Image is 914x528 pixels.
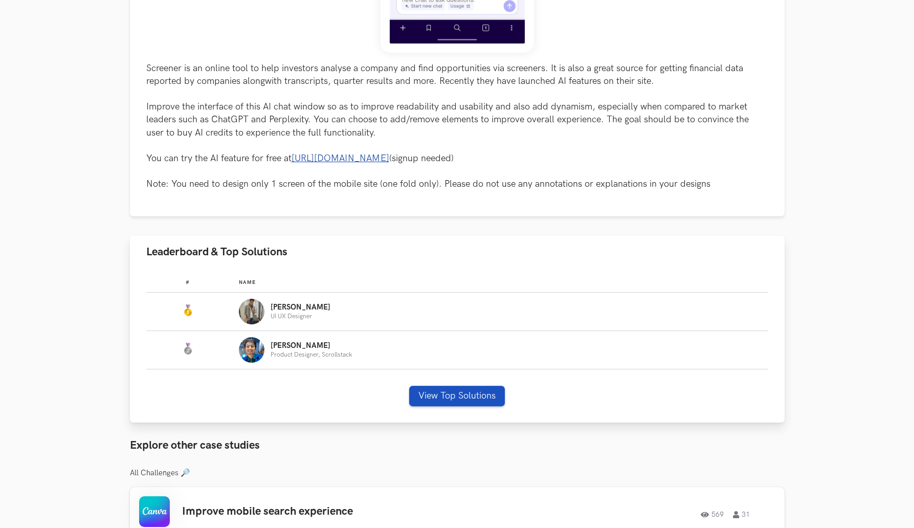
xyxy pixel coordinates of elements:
h3: All Challenges 🔎 [130,469,785,478]
h3: Explore other case studies [130,439,785,452]
p: [PERSON_NAME] [271,303,330,312]
p: Product Designer, Scrollstack [271,351,352,358]
span: Leaderboard & Top Solutions [146,245,287,259]
p: UI UX Designer [271,313,330,320]
table: Leaderboard [146,271,768,369]
p: [PERSON_NAME] [271,342,352,350]
div: Leaderboard & Top Solutions [130,268,785,423]
span: Name [239,279,256,285]
p: Screener is an online tool to help investors analyse a company and find opportunities via screene... [146,62,768,191]
img: Silver Medal [182,343,194,355]
h3: Improve mobile search experience [182,505,473,518]
span: # [186,279,190,285]
span: 31 [733,511,750,518]
button: View Top Solutions [409,386,505,406]
img: Profile photo [239,299,264,324]
span: 569 [701,511,724,518]
a: [URL][DOMAIN_NAME] [292,153,389,164]
button: Leaderboard & Top Solutions [130,236,785,268]
img: Profile photo [239,337,264,363]
img: Gold Medal [182,304,194,317]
